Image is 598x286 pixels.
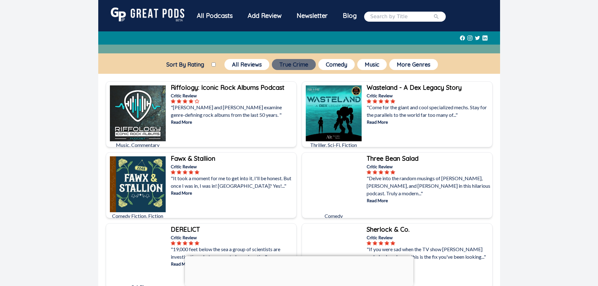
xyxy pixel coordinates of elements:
p: Thriller, Sci-Fi, Fiction [306,141,362,149]
p: Critic Review [367,92,491,99]
img: Sherlock & Co. [306,227,362,283]
button: Comedy [318,59,355,70]
button: Music [357,59,387,70]
a: Fawx & StallionComedy Fiction, FictionFawx & StallionCritic Review"It took a moment for me to get... [106,152,297,218]
a: Newsletter [289,8,335,25]
p: "It took a moment for me to get into it, I'll be honest. But once I was in, I was in! [GEOGRAPHIC... [171,175,295,190]
label: Sort By Rating [159,61,212,68]
a: Music [356,58,388,71]
p: "Come for the giant and cool specialized mechs. Stay for the parallels to the world far too many ... [367,104,491,119]
b: Riffology: Iconic Rock Albums Podcast [171,84,284,91]
a: Blog [335,8,364,24]
p: Critic Review [171,163,295,170]
a: Add Review [240,8,289,24]
p: "Delve into the random musings of [PERSON_NAME], [PERSON_NAME], and [PERSON_NAME] in this hilario... [367,175,491,197]
a: Wasteland - A Dex Legacy StoryThriller, Sci-Fi, FictionWasteland - A Dex Legacy StoryCritic Revie... [302,81,493,147]
button: True Crime [272,59,316,70]
iframe: Advertisement [185,256,413,284]
a: All Podcasts [189,8,240,25]
p: Critic Review [367,163,491,170]
b: DERELICT [171,225,200,233]
img: Three Bean Salad [306,156,362,212]
img: DERELICT [110,227,166,283]
img: GreatPods [111,8,184,21]
b: Sherlock & Co. [367,225,410,233]
div: All Podcasts [189,8,240,24]
p: Read More [367,197,491,204]
img: Wasteland - A Dex Legacy Story [306,85,362,141]
p: Read More [171,119,295,125]
div: Newsletter [289,8,335,24]
p: Critic Review [171,234,295,241]
p: Comedy [306,212,362,220]
a: All Reviews [223,58,271,71]
p: Critic Review [171,92,295,99]
p: "19,000 feet below the sea a group of scientists are investigating what appears to be a gigantic..." [171,246,295,261]
p: Critic Review [367,234,491,241]
b: Three Bean Salad [367,154,418,162]
p: "[PERSON_NAME] and [PERSON_NAME] examine genre-defining rock albums from the last 50 years. " [171,104,295,119]
button: More Genres [389,59,438,70]
p: Read More [171,190,295,196]
b: Wasteland - A Dex Legacy Story [367,84,462,91]
p: "If you were sad when the TV show [PERSON_NAME] ended a decade ago, this is the fix you've been l... [367,246,491,261]
a: Riffology: Iconic Rock Albums PodcastMusic, CommentaryRiffology: Iconic Rock Albums PodcastCritic... [106,81,297,147]
b: Fawx & Stallion [171,154,215,162]
p: Read More [171,261,295,267]
p: Music, Commentary [110,141,166,149]
button: All Reviews [224,59,269,70]
a: True Crime [271,58,317,71]
a: Comedy [317,58,356,71]
a: Three Bean SaladComedyThree Bean SaladCritic Review"Delve into the random musings of [PERSON_NAME... [302,152,493,218]
img: Riffology: Iconic Rock Albums Podcast [110,85,166,141]
img: Fawx & Stallion [110,156,166,212]
p: Comedy Fiction, Fiction [110,212,166,220]
input: Search by Title [370,13,433,20]
p: Read More [367,119,491,125]
p: Read More [367,261,491,267]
